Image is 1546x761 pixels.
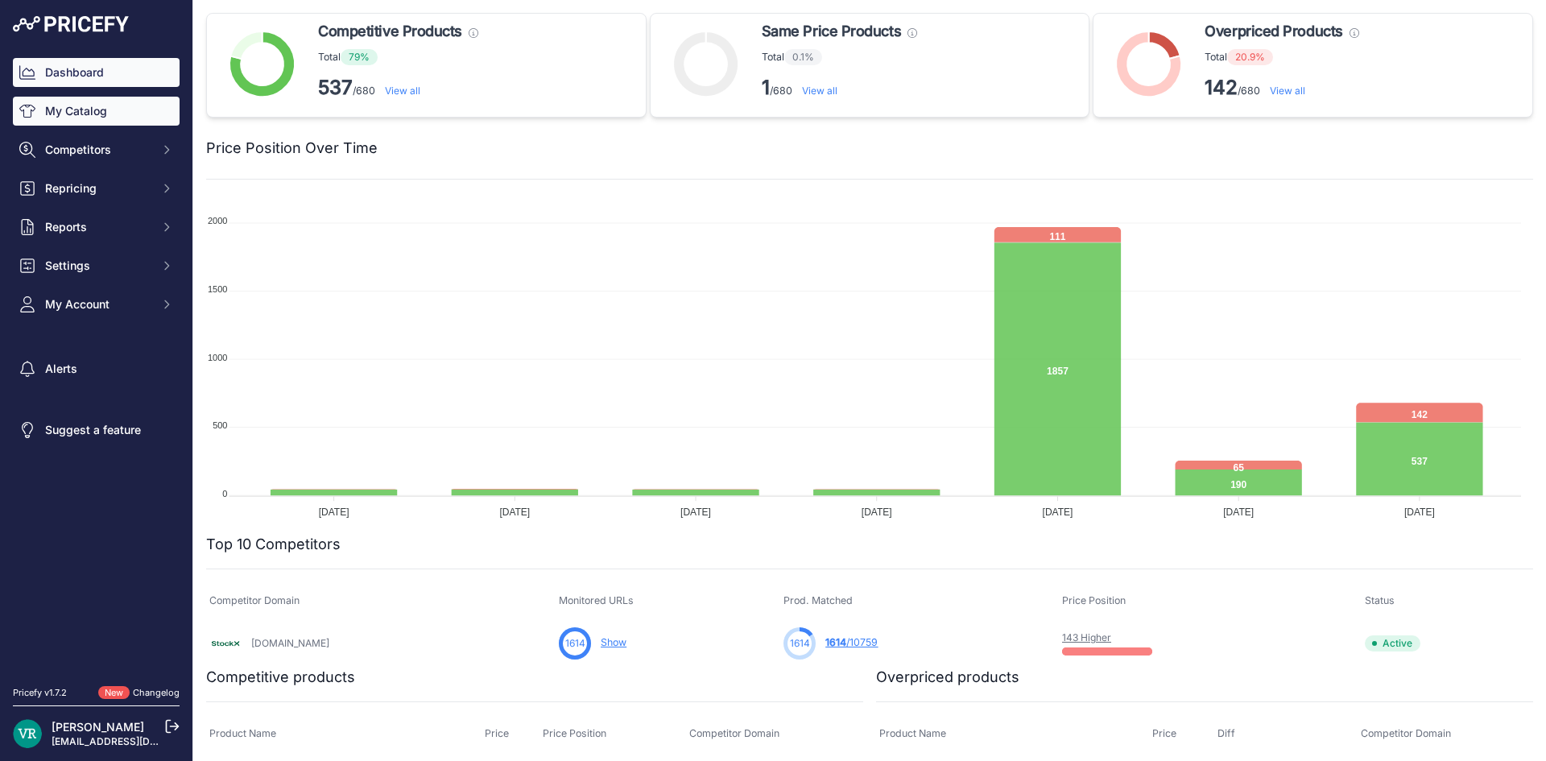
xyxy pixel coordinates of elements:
[133,687,180,698] a: Changelog
[206,533,341,556] h2: Top 10 Competitors
[13,58,180,87] a: Dashboard
[13,686,67,700] div: Pricefy v1.7.2
[251,637,329,649] a: [DOMAIN_NAME]
[45,142,151,158] span: Competitors
[1365,635,1420,651] span: Active
[319,507,349,518] tspan: [DATE]
[559,594,634,606] span: Monitored URLs
[52,735,220,747] a: [EMAIL_ADDRESS][DOMAIN_NAME]
[1205,49,1358,65] p: Total
[13,58,180,667] nav: Sidebar
[13,174,180,203] button: Repricing
[1205,75,1358,101] p: /680
[13,290,180,319] button: My Account
[13,16,129,32] img: Pricefy Logo
[13,213,180,242] button: Reports
[1217,727,1235,739] span: Diff
[1062,594,1126,606] span: Price Position
[790,636,810,651] span: 1614
[762,20,901,43] span: Same Price Products
[1404,507,1435,518] tspan: [DATE]
[543,727,606,739] span: Price Position
[862,507,892,518] tspan: [DATE]
[601,636,626,648] a: Show
[680,507,711,518] tspan: [DATE]
[208,353,227,362] tspan: 1000
[825,636,878,648] a: 1614/10759
[565,636,585,651] span: 1614
[209,594,300,606] span: Competitor Domain
[208,216,227,225] tspan: 2000
[1205,76,1238,99] strong: 142
[879,727,946,739] span: Product Name
[318,75,478,101] p: /680
[1043,507,1073,518] tspan: [DATE]
[98,686,130,700] span: New
[1365,594,1395,606] span: Status
[13,135,180,164] button: Competitors
[802,85,837,97] a: View all
[485,727,509,739] span: Price
[783,594,853,606] span: Prod. Matched
[318,49,478,65] p: Total
[206,666,355,689] h2: Competitive products
[13,97,180,126] a: My Catalog
[762,49,917,65] p: Total
[209,727,276,739] span: Product Name
[499,507,530,518] tspan: [DATE]
[222,489,227,498] tspan: 0
[1152,727,1176,739] span: Price
[45,219,151,235] span: Reports
[208,284,227,294] tspan: 1500
[1205,20,1342,43] span: Overpriced Products
[341,49,378,65] span: 79%
[52,720,144,734] a: [PERSON_NAME]
[1223,507,1254,518] tspan: [DATE]
[762,75,917,101] p: /680
[1062,631,1111,643] a: 143 Higher
[45,296,151,312] span: My Account
[1361,727,1451,739] span: Competitor Domain
[45,180,151,196] span: Repricing
[45,258,151,274] span: Settings
[206,137,378,159] h2: Price Position Over Time
[784,49,822,65] span: 0.1%
[1227,49,1273,65] span: 20.9%
[318,20,462,43] span: Competitive Products
[689,727,779,739] span: Competitor Domain
[13,354,180,383] a: Alerts
[762,76,770,99] strong: 1
[385,85,420,97] a: View all
[213,420,227,430] tspan: 500
[1270,85,1305,97] a: View all
[825,636,846,648] span: 1614
[13,251,180,280] button: Settings
[876,666,1019,689] h2: Overpriced products
[13,416,180,445] a: Suggest a feature
[318,76,353,99] strong: 537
